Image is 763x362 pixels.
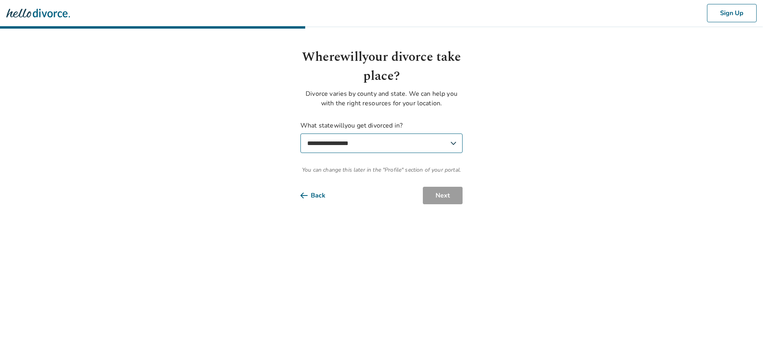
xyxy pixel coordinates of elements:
label: What state will you get divorced in? [300,121,463,153]
iframe: Chat Widget [723,324,763,362]
select: What statewillyou get divorced in? [300,134,463,153]
span: You can change this later in the "Profile" section of your portal. [300,166,463,174]
button: Back [300,187,338,204]
h1: Where will your divorce take place? [300,48,463,86]
p: Divorce varies by county and state. We can help you with the right resources for your location. [300,89,463,108]
button: Sign Up [707,4,757,22]
button: Next [423,187,463,204]
img: Hello Divorce Logo [6,5,70,21]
